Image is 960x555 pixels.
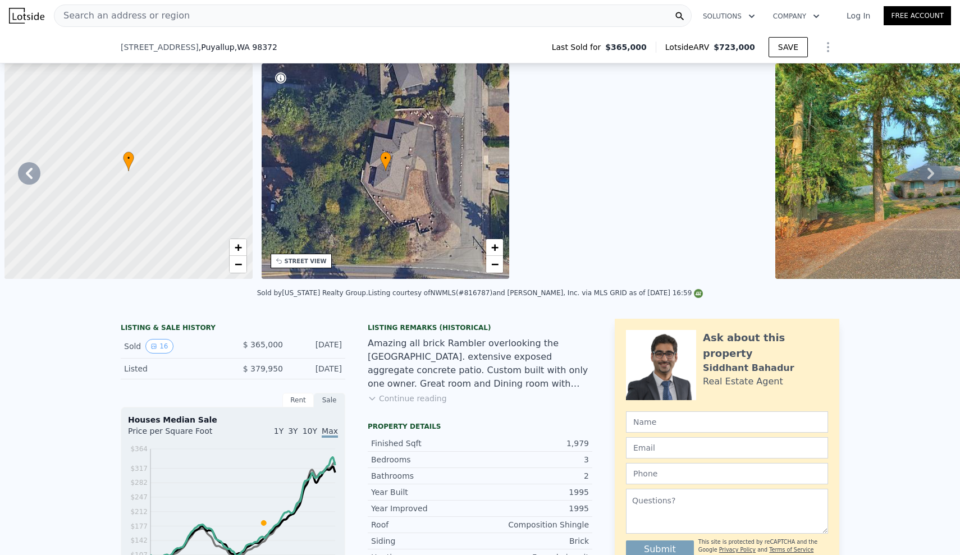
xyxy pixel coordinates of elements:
[480,454,589,465] div: 3
[665,42,714,53] span: Lotside ARV
[282,393,314,407] div: Rent
[371,470,480,481] div: Bathrooms
[626,411,828,433] input: Name
[123,153,134,163] span: •
[380,153,391,163] span: •
[292,339,342,354] div: [DATE]
[371,519,480,530] div: Roof
[719,547,756,553] a: Privacy Policy
[486,239,503,256] a: Zoom in
[480,535,589,547] div: Brick
[243,340,283,349] span: $ 365,000
[145,339,173,354] button: View historical data
[130,522,148,530] tspan: $177
[128,425,233,443] div: Price per Square Foot
[380,152,391,171] div: •
[303,426,317,435] span: 10Y
[130,445,148,453] tspan: $364
[491,240,499,254] span: +
[368,289,703,297] div: Listing courtesy of NWMLS (#816787) and [PERSON_NAME], Inc. via MLS GRID as of [DATE] 16:59
[368,337,592,391] div: Amazing all brick Rambler overlooking the [GEOGRAPHIC_DATA]. extensive exposed aggregate concrete...
[605,42,647,53] span: $365,000
[884,6,951,25] a: Free Account
[368,422,592,431] div: Property details
[817,36,839,58] button: Show Options
[703,330,828,361] div: Ask about this property
[769,37,808,57] button: SAVE
[368,393,447,404] button: Continue reading
[130,536,148,544] tspan: $142
[694,6,764,26] button: Solutions
[626,463,828,484] input: Phone
[626,437,828,458] input: Email
[121,323,345,334] div: LISTING & SALE HISTORY
[234,257,241,271] span: −
[230,256,246,273] a: Zoom out
[124,339,224,354] div: Sold
[274,426,284,435] span: 1Y
[243,364,283,373] span: $ 379,950
[130,479,148,487] tspan: $282
[769,547,813,553] a: Terms of Service
[257,289,368,297] div: Sold by [US_STATE] Realty Group .
[371,438,480,449] div: Finished Sqft
[371,535,480,547] div: Siding
[703,375,783,388] div: Real Estate Agent
[371,487,480,498] div: Year Built
[480,487,589,498] div: 1995
[130,493,148,501] tspan: $247
[292,363,342,374] div: [DATE]
[371,454,480,465] div: Bedrooms
[552,42,606,53] span: Last Sold for
[486,256,503,273] a: Zoom out
[199,42,277,53] span: , Puyallup
[371,503,480,514] div: Year Improved
[714,43,755,52] span: $723,000
[123,152,134,171] div: •
[368,323,592,332] div: Listing Remarks (Historical)
[235,43,277,52] span: , WA 98372
[9,8,44,24] img: Lotside
[124,363,224,374] div: Listed
[480,470,589,481] div: 2
[480,519,589,530] div: Composition Shingle
[234,240,241,254] span: +
[130,465,148,473] tspan: $317
[285,257,327,265] div: STREET VIEW
[694,289,703,298] img: NWMLS Logo
[121,42,199,53] span: [STREET_ADDRESS]
[833,10,884,21] a: Log In
[480,438,589,449] div: 1,979
[288,426,298,435] span: 3Y
[314,393,345,407] div: Sale
[230,239,246,256] a: Zoom in
[128,414,338,425] div: Houses Median Sale
[491,257,499,271] span: −
[322,426,338,438] span: Max
[54,9,190,22] span: Search an address or region
[764,6,829,26] button: Company
[480,503,589,514] div: 1995
[703,361,794,375] div: Siddhant Bahadur
[130,508,148,516] tspan: $212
